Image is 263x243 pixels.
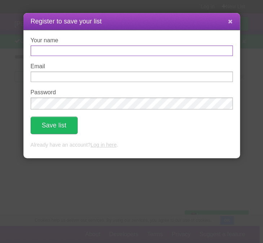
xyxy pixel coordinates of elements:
[31,17,233,26] h1: Register to save your list
[31,37,233,44] label: Your name
[31,141,233,149] p: Already have an account? .
[31,89,233,96] label: Password
[31,63,233,70] label: Email
[91,142,117,148] a: Log in here
[31,117,78,134] button: Save list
